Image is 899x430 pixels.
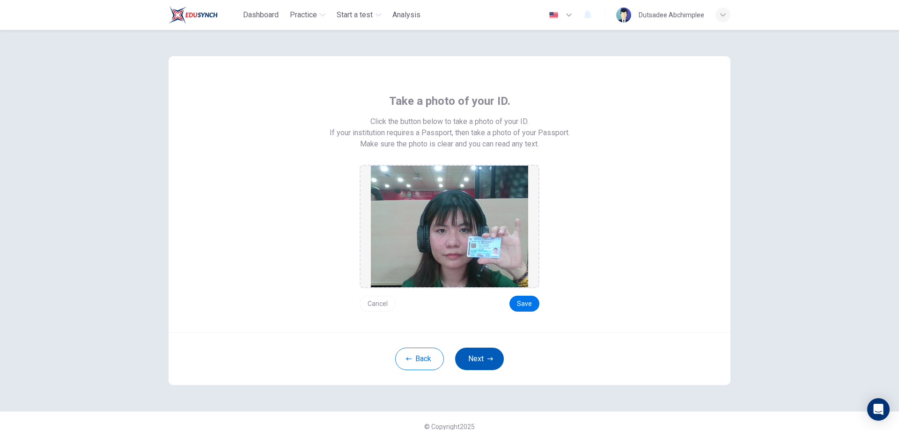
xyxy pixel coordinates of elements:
button: Analysis [389,7,424,23]
button: Back [395,348,444,370]
span: Take a photo of your ID. [389,94,510,109]
a: Train Test logo [169,6,239,24]
button: Cancel [360,296,396,312]
span: Click the button below to take a photo of your ID. If your institution requires a Passport, then ... [330,116,570,138]
button: Practice [286,7,329,23]
div: Open Intercom Messenger [867,398,890,421]
span: Start a test [337,9,373,21]
img: preview screemshot [371,166,528,287]
button: Next [455,348,504,370]
button: Save [509,296,539,312]
span: Make sure the photo is clear and you can read any text. [360,138,539,150]
span: Analysis [392,9,420,21]
button: Start a test [333,7,385,23]
span: Practice [290,9,317,21]
img: Train Test logo [169,6,218,24]
img: en [548,12,560,19]
img: Profile picture [616,7,631,22]
div: Dutsadee Abchimplee [639,9,704,21]
span: Dashboard [243,9,279,21]
button: Dashboard [239,7,282,23]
